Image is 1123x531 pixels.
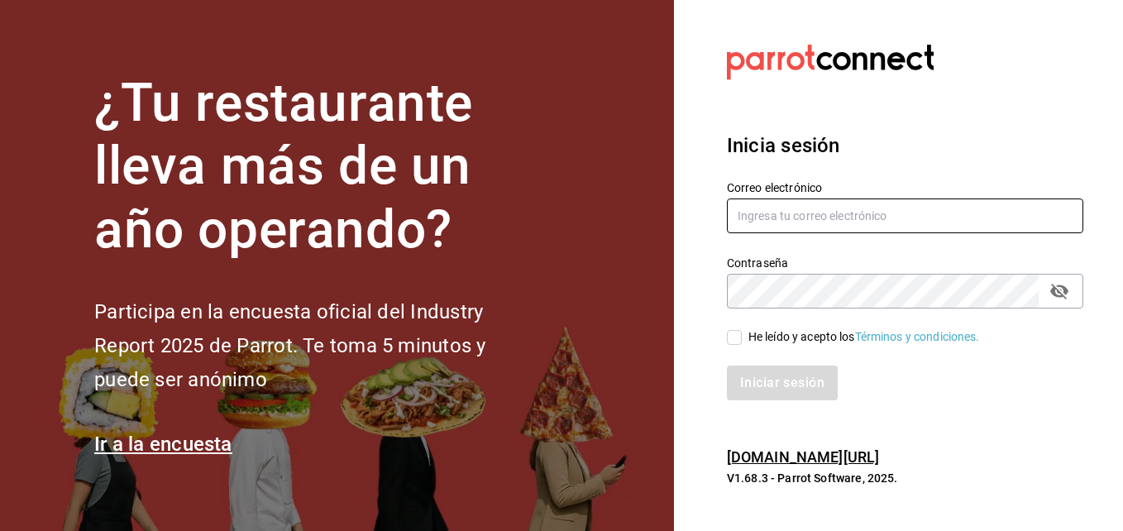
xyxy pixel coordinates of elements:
[727,131,1083,160] h3: Inicia sesión
[748,328,980,346] div: He leído y acepto los
[855,330,980,343] a: Términos y condiciones.
[94,433,232,456] a: Ir a la encuesta
[94,72,541,262] h1: ¿Tu restaurante lleva más de un año operando?
[1045,277,1073,305] button: passwordField
[94,295,541,396] h2: Participa en la encuesta oficial del Industry Report 2025 de Parrot. Te toma 5 minutos y puede se...
[727,181,1083,193] label: Correo electrónico
[727,448,879,466] a: [DOMAIN_NAME][URL]
[727,256,1083,268] label: Contraseña
[727,199,1083,233] input: Ingresa tu correo electrónico
[727,470,1083,486] p: V1.68.3 - Parrot Software, 2025.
